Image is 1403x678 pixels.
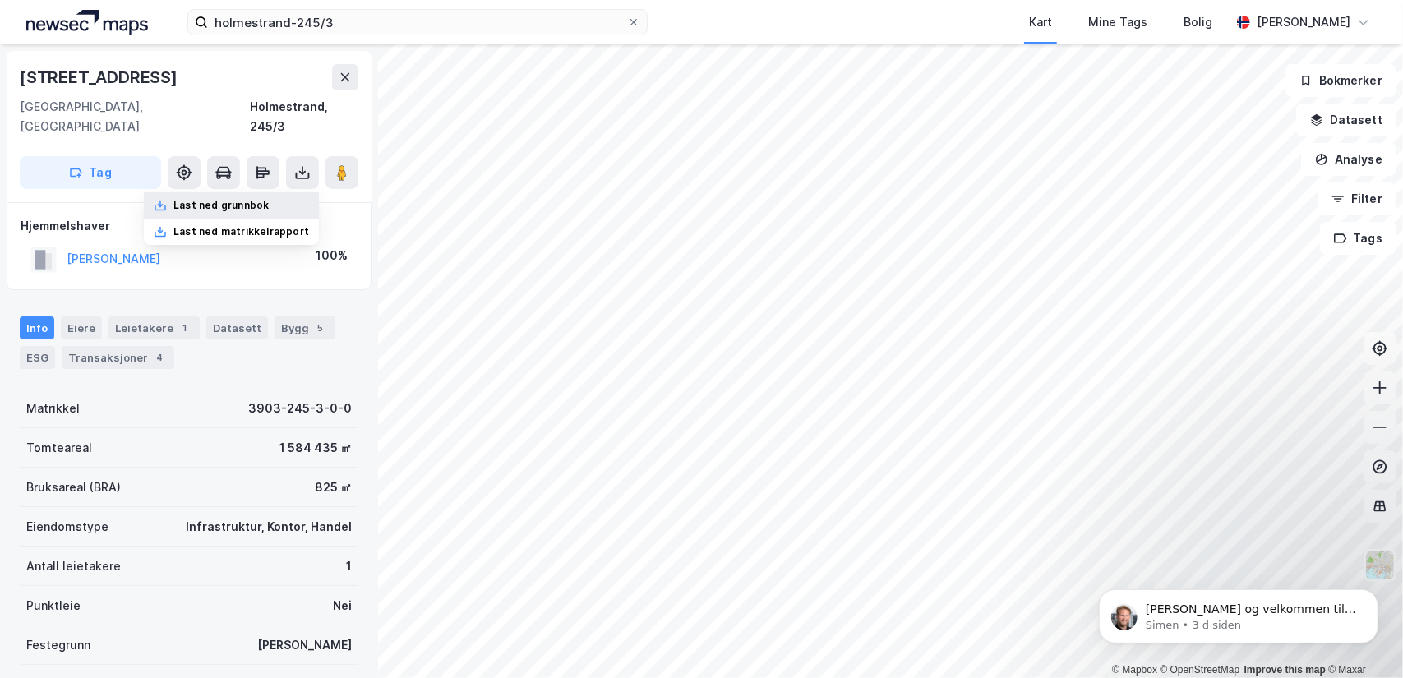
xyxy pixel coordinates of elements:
button: Filter [1318,182,1396,215]
div: Infrastruktur, Kontor, Handel [186,517,352,537]
div: Bruksareal (BRA) [26,477,121,497]
iframe: Intercom notifications melding [1074,555,1403,670]
div: Transaksjoner [62,346,174,369]
button: Bokmerker [1285,64,1396,97]
button: Tags [1320,222,1396,255]
div: Festegrunn [26,635,90,655]
div: Last ned grunnbok [173,199,269,212]
div: Bygg [275,316,335,339]
div: Bolig [1184,12,1212,32]
div: Leietakere [108,316,200,339]
div: [STREET_ADDRESS] [20,64,181,90]
div: 1 [346,556,352,576]
a: Mapbox [1112,664,1157,676]
div: 825 ㎡ [315,477,352,497]
div: Mine Tags [1088,12,1147,32]
div: Tomteareal [26,438,92,458]
div: ESG [20,346,55,369]
div: 1 [177,320,193,336]
div: 5 [312,320,329,336]
button: Analyse [1301,143,1396,176]
div: Matrikkel [26,399,80,418]
div: 3903-245-3-0-0 [248,399,352,418]
div: Antall leietakere [26,556,121,576]
div: Hjemmelshaver [21,216,358,236]
div: 4 [151,349,168,366]
button: Datasett [1296,104,1396,136]
div: Datasett [206,316,268,339]
div: Info [20,316,54,339]
div: Last ned matrikkelrapport [173,225,309,238]
a: Improve this map [1244,664,1326,676]
div: 1 584 435 ㎡ [279,438,352,458]
a: OpenStreetMap [1161,664,1240,676]
div: 100% [316,246,348,265]
button: Tag [20,156,161,189]
div: Eiendomstype [26,517,108,537]
div: [PERSON_NAME] [257,635,352,655]
div: Nei [333,596,352,616]
div: Eiere [61,316,102,339]
img: Z [1364,550,1396,581]
div: [GEOGRAPHIC_DATA], [GEOGRAPHIC_DATA] [20,97,250,136]
div: [PERSON_NAME] [1257,12,1350,32]
div: Kart [1029,12,1052,32]
div: Holmestrand, 245/3 [250,97,358,136]
img: logo.a4113a55bc3d86da70a041830d287a7e.svg [26,10,148,35]
div: Punktleie [26,596,81,616]
input: Søk på adresse, matrikkel, gårdeiere, leietakere eller personer [208,10,627,35]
